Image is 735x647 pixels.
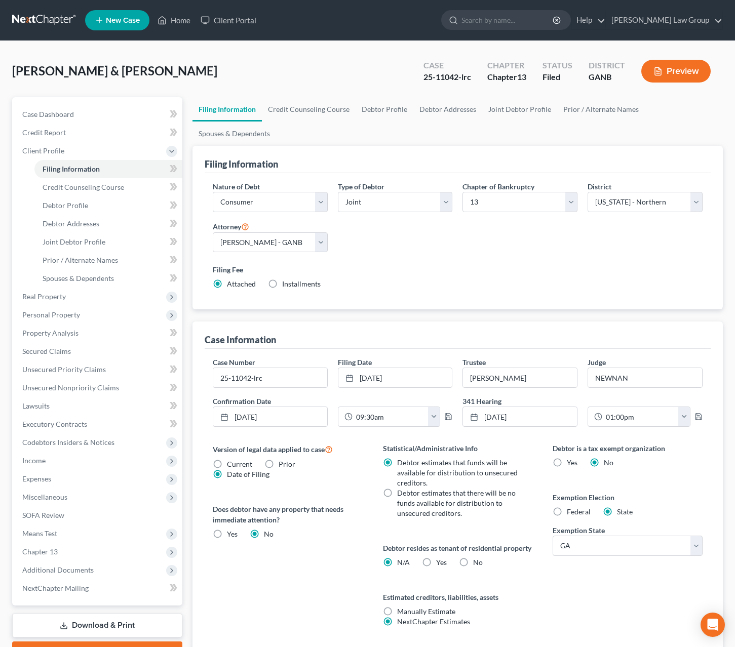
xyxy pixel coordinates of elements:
span: SOFA Review [22,511,64,519]
span: Expenses [22,474,51,483]
div: Status [543,60,572,71]
div: Filing Information [205,158,278,170]
label: Statistical/Administrative Info [383,443,533,454]
label: Does debtor have any property that needs immediate attention? [213,504,363,525]
div: Case [423,60,471,71]
span: Personal Property [22,310,80,319]
a: Unsecured Priority Claims [14,360,182,379]
span: Case Dashboard [22,110,74,118]
a: Credit Report [14,124,182,142]
a: Prior / Alternate Names [34,251,182,269]
span: Installments [282,279,321,288]
span: N/A [397,558,410,567]
span: Filing Information [43,165,100,173]
a: Executory Contracts [14,415,182,433]
a: Secured Claims [14,342,182,360]
a: Credit Counseling Course [34,178,182,196]
button: Preview [641,60,711,83]
a: Unsecured Nonpriority Claims [14,379,182,397]
span: Credit Report [22,128,66,137]
div: District [589,60,625,71]
span: Secured Claims [22,347,71,355]
span: Yes [436,558,447,567]
a: [PERSON_NAME] Law Group [606,11,722,29]
div: Chapter [487,60,526,71]
span: Debtor estimates that there will be no funds available for distribution to unsecured creditors. [397,489,516,517]
a: Filing Information [34,160,182,178]
span: Prior / Alternate Names [43,256,118,264]
a: Joint Debtor Profile [34,233,182,251]
span: NextChapter Mailing [22,584,89,592]
span: New Case [106,17,140,24]
div: Case Information [205,334,276,346]
a: Debtor Addresses [413,97,482,122]
div: 25-11042-lrc [423,71,471,83]
label: District [588,181,611,192]
a: [DATE] [463,407,577,426]
a: Credit Counseling Course [262,97,356,122]
span: 13 [517,72,526,82]
a: Joint Debtor Profile [482,97,557,122]
label: Attorney [213,220,249,232]
span: State [617,507,633,516]
label: Case Number [213,357,255,368]
input: -- : -- [602,407,678,426]
div: Chapter [487,71,526,83]
span: Debtor Profile [43,201,88,210]
span: Debtor Addresses [43,219,99,228]
input: Enter case number... [213,368,327,387]
span: Debtor estimates that funds will be available for distribution to unsecured creditors. [397,458,518,487]
span: Means Test [22,529,57,538]
span: NextChapter Estimates [397,617,470,626]
span: Current [227,460,252,468]
label: Exemption Election [553,492,703,503]
label: Debtor resides as tenant of residential property [383,543,533,553]
label: Type of Debtor [338,181,384,192]
label: Debtor is a tax exempt organization [553,443,703,454]
label: Filing Fee [213,264,703,275]
label: Nature of Debt [213,181,260,192]
span: Miscellaneous [22,493,67,501]
span: Unsecured Nonpriority Claims [22,383,119,392]
label: Filing Date [338,357,372,368]
label: Judge [588,357,606,368]
a: Client Portal [196,11,261,29]
a: Lawsuits [14,397,182,415]
label: Version of legal data applied to case [213,443,363,455]
input: -- : -- [353,407,429,426]
span: Chapter 13 [22,547,58,556]
label: Trustee [462,357,486,368]
span: Unsecured Priority Claims [22,365,106,374]
a: NextChapter Mailing [14,579,182,597]
a: Filing Information [192,97,262,122]
label: Exemption State [553,525,605,536]
a: Spouses & Dependents [34,269,182,288]
a: Download & Print [12,614,182,637]
span: Client Profile [22,146,64,155]
span: Yes [567,458,577,467]
a: Prior / Alternate Names [557,97,645,122]
label: 341 Hearing [457,396,708,407]
label: Confirmation Date [208,396,458,407]
span: No [473,558,483,567]
span: Lawsuits [22,401,50,410]
span: Spouses & Dependents [43,274,114,282]
span: Date of Filing [227,470,269,478]
a: Spouses & Dependents [192,122,276,146]
span: Federal [567,507,591,516]
span: No [264,530,274,538]
span: Manually Estimate [397,607,455,616]
span: Yes [227,530,238,538]
span: Joint Debtor Profile [43,237,105,246]
label: Estimated creditors, liabilities, assets [383,592,533,602]
span: Codebtors Insiders & Notices [22,438,114,447]
span: No [604,458,613,467]
span: Property Analysis [22,329,79,337]
span: Real Property [22,292,66,301]
label: Chapter of Bankruptcy [462,181,534,192]
span: Credit Counseling Course [43,183,124,191]
span: Prior [279,460,295,468]
div: GANB [589,71,625,83]
input: -- [463,368,577,387]
a: Case Dashboard [14,105,182,124]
